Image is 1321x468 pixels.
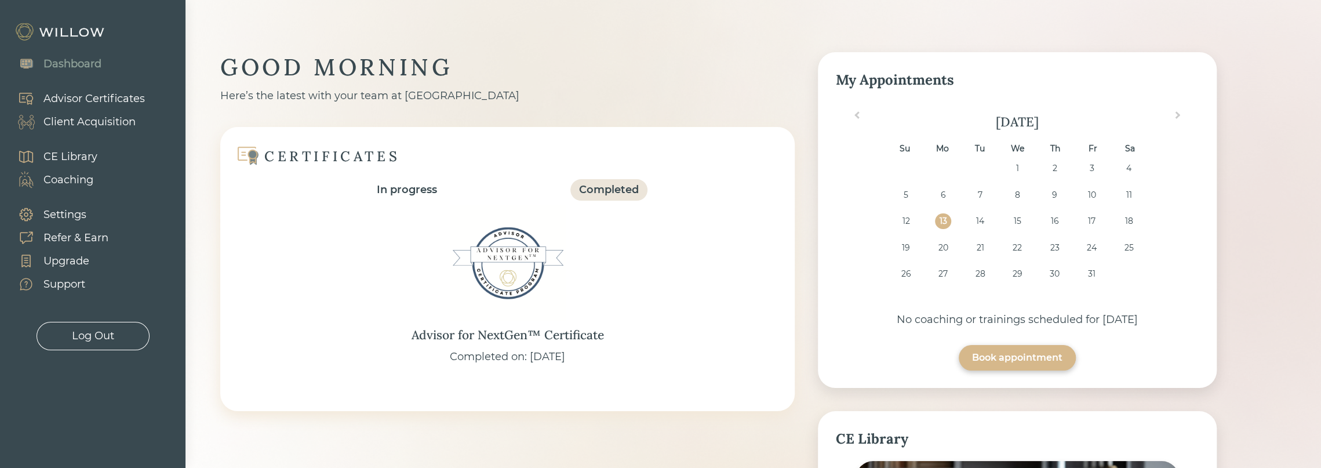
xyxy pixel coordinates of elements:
a: Refer & Earn [6,226,108,249]
div: Here’s the latest with your team at [GEOGRAPHIC_DATA] [220,88,795,104]
a: Coaching [6,168,97,191]
a: Client Acquisition [6,110,145,133]
div: Choose Wednesday, October 22nd, 2025 [1010,240,1025,256]
div: Choose Wednesday, October 1st, 2025 [1010,161,1025,176]
a: Advisor Certificates [6,87,145,110]
div: CERTIFICATES [264,147,400,165]
div: Choose Sunday, October 5th, 2025 [898,187,914,203]
div: Advisor Certificates [43,91,145,107]
a: Settings [6,203,108,226]
div: Choose Monday, October 27th, 2025 [935,266,951,282]
div: Choose Saturday, October 25th, 2025 [1121,240,1137,256]
div: CE Library [835,429,1199,449]
div: [DATE] [835,113,1199,132]
div: Dashboard [43,56,101,72]
button: Next Month [1170,109,1188,128]
div: Choose Thursday, October 2nd, 2025 [1047,161,1062,176]
div: Choose Monday, October 13th, 2025 [935,213,951,229]
a: Upgrade [6,249,108,273]
div: month 2025-10 [839,161,1196,293]
div: In progress [377,182,437,198]
div: Choose Thursday, October 9th, 2025 [1047,187,1062,203]
div: My Appointments [835,70,1199,90]
div: Choose Monday, October 6th, 2025 [935,187,951,203]
div: Settings [43,207,86,223]
div: Choose Tuesday, October 7th, 2025 [973,187,988,203]
div: Choose Sunday, October 12th, 2025 [898,213,914,229]
div: Support [43,277,85,292]
div: We [1010,141,1025,157]
div: Choose Thursday, October 16th, 2025 [1047,213,1062,229]
div: Choose Monday, October 20th, 2025 [935,240,951,256]
div: Refer & Earn [43,230,108,246]
div: Coaching [43,172,93,188]
button: Previous Month [846,109,865,128]
div: GOOD MORNING [220,52,795,82]
a: CE Library [6,145,97,168]
div: Choose Friday, October 24th, 2025 [1084,240,1100,256]
div: CE Library [43,149,97,165]
div: Choose Saturday, October 18th, 2025 [1121,213,1137,229]
div: Choose Friday, October 17th, 2025 [1084,213,1100,229]
div: Client Acquisition [43,114,136,130]
div: Choose Wednesday, October 15th, 2025 [1010,213,1025,229]
div: No coaching or trainings scheduled for [DATE] [835,312,1199,328]
div: Completed on: [DATE] [450,349,565,365]
div: Choose Wednesday, October 29th, 2025 [1010,266,1025,282]
div: Choose Thursday, October 30th, 2025 [1047,266,1062,282]
div: Choose Tuesday, October 21st, 2025 [973,240,988,256]
img: Willow [14,23,107,41]
div: Choose Thursday, October 23rd, 2025 [1047,240,1062,256]
div: Choose Sunday, October 26th, 2025 [898,266,914,282]
div: Book appointment [972,351,1062,365]
div: Choose Friday, October 10th, 2025 [1084,187,1100,203]
div: Choose Tuesday, October 14th, 2025 [973,213,988,229]
div: Fr [1085,141,1100,157]
div: Choose Saturday, October 11th, 2025 [1121,187,1137,203]
div: Completed [579,182,639,198]
div: Choose Saturday, October 4th, 2025 [1121,161,1137,176]
div: Upgrade [43,253,89,269]
div: Choose Tuesday, October 28th, 2025 [973,266,988,282]
div: Th [1047,141,1062,157]
div: Log Out [72,328,114,344]
div: Advisor for NextGen™ Certificate [412,326,604,344]
div: Tu [972,141,988,157]
div: Choose Friday, October 31st, 2025 [1084,266,1100,282]
div: Su [897,141,912,157]
div: Choose Friday, October 3rd, 2025 [1084,161,1100,176]
div: Choose Sunday, October 19th, 2025 [898,240,914,256]
a: Dashboard [6,52,101,75]
div: Sa [1122,141,1138,157]
img: Advisor for NextGen™ Certificate Badge [450,205,566,321]
div: Mo [934,141,950,157]
div: Choose Wednesday, October 8th, 2025 [1010,187,1025,203]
